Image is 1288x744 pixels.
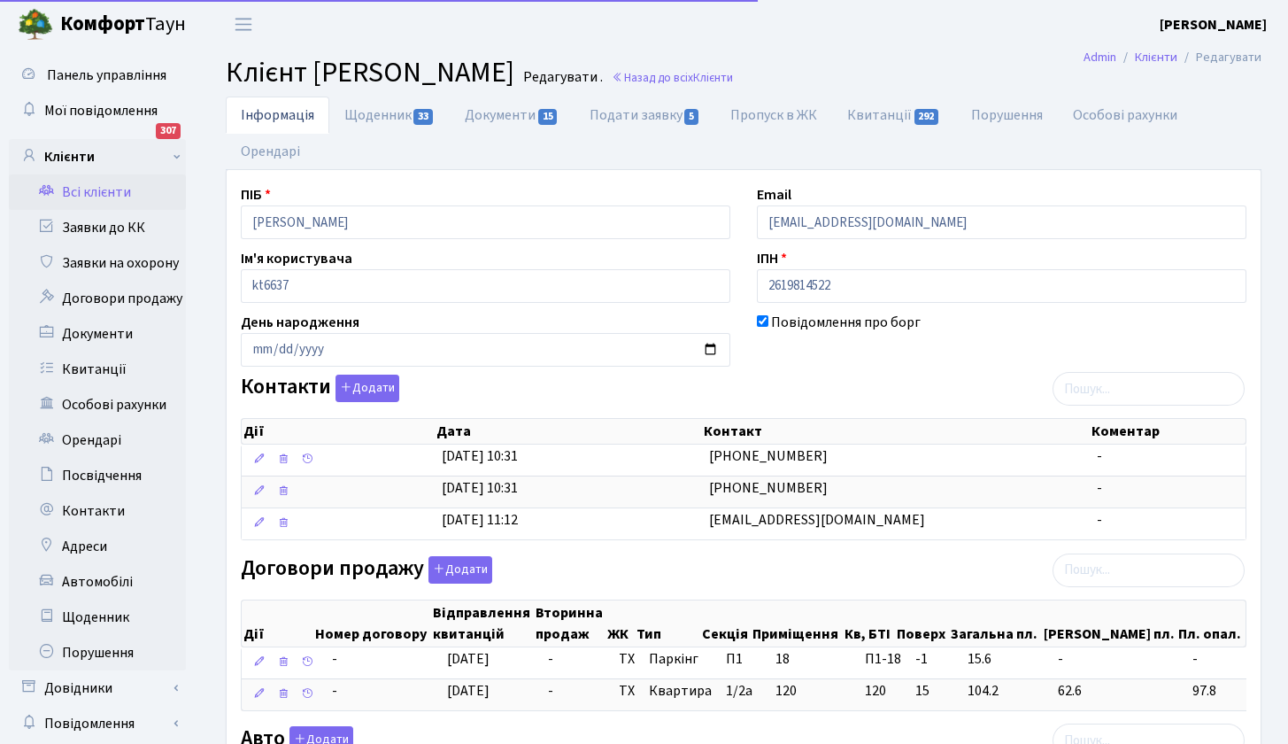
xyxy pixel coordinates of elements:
[915,649,953,670] span: -1
[649,681,712,701] span: Квартира
[1058,649,1178,670] span: -
[1176,601,1246,647] th: Пл. опал.
[332,649,337,669] span: -
[1090,419,1246,444] th: Коментар
[329,97,450,134] a: Щоденник
[1058,97,1192,134] a: Особові рахунки
[9,458,186,493] a: Посвідчення
[44,101,158,120] span: Мої повідомлення
[60,10,186,40] span: Таун
[1097,446,1102,466] span: -
[9,174,186,210] a: Всі клієнти
[1097,478,1102,498] span: -
[424,553,492,584] a: Додати
[612,69,733,86] a: Назад до всіхКлієнти
[548,649,553,669] span: -
[9,493,186,529] a: Контакти
[442,510,518,530] span: [DATE] 11:12
[538,109,558,125] span: 15
[9,245,186,281] a: Заявки на охорону
[60,10,145,38] b: Комфорт
[221,10,266,39] button: Переключити навігацію
[9,529,186,564] a: Адреси
[241,184,271,205] label: ПІБ
[915,681,953,701] span: 15
[702,419,1090,444] th: Контакт
[241,375,399,402] label: Контакти
[450,97,574,134] a: Документи
[156,123,181,139] div: 307
[9,58,186,93] a: Панель управління
[9,387,186,422] a: Особові рахунки
[226,52,514,93] span: Клієнт [PERSON_NAME]
[968,649,1044,670] span: 15.6
[635,601,700,647] th: Тип
[226,97,329,134] a: Інформація
[435,419,702,444] th: Дата
[9,706,186,741] a: Повідомлення
[832,97,955,134] a: Квитанції
[9,422,186,458] a: Орендарі
[335,375,399,402] button: Контакти
[693,69,733,86] span: Клієнти
[968,681,1044,701] span: 104.2
[956,97,1058,134] a: Порушення
[520,69,603,86] small: Редагувати .
[1192,649,1245,670] span: -
[1084,48,1116,66] a: Admin
[775,681,797,701] span: 120
[1160,14,1267,35] a: [PERSON_NAME]
[9,635,186,670] a: Порушення
[914,109,939,125] span: 292
[9,139,186,174] a: Клієнти
[700,601,751,647] th: Секція
[709,446,828,466] span: [PHONE_NUMBER]
[9,670,186,706] a: Довідники
[949,601,1042,647] th: Загальна пл.
[313,601,431,647] th: Номер договору
[843,601,895,647] th: Кв, БТІ
[1057,39,1288,76] nav: breadcrumb
[447,681,490,701] span: [DATE]
[9,316,186,352] a: Документи
[332,681,337,701] span: -
[1042,601,1176,647] th: [PERSON_NAME] пл.
[241,556,492,584] label: Договори продажу
[895,601,949,647] th: Поверх
[242,601,313,647] th: Дії
[242,419,435,444] th: Дії
[757,248,787,269] label: ІПН
[1160,15,1267,35] b: [PERSON_NAME]
[649,649,712,670] span: Паркінг
[548,681,553,701] span: -
[9,600,186,635] a: Щоденник
[757,184,791,205] label: Email
[413,109,433,125] span: 33
[619,649,635,670] span: ТХ
[1177,48,1261,67] li: Редагувати
[9,564,186,600] a: Автомобілі
[431,601,534,647] th: Відправлення квитанцій
[684,109,698,125] span: 5
[775,649,790,669] span: 18
[9,352,186,387] a: Квитанції
[1135,48,1177,66] a: Клієнти
[726,681,752,701] span: 1/2а
[1192,681,1245,701] span: 97.8
[534,601,605,647] th: Вторинна продаж
[442,478,518,498] span: [DATE] 10:31
[226,133,315,170] a: Орендарі
[442,446,518,466] span: [DATE] 10:31
[1053,372,1245,406] input: Пошук...
[9,93,186,128] a: Мої повідомлення307
[47,66,166,85] span: Панель управління
[1097,510,1102,530] span: -
[771,312,921,333] label: Повідомлення про борг
[241,248,352,269] label: Ім'я користувача
[865,681,901,701] span: 120
[447,649,490,669] span: [DATE]
[1058,681,1178,701] span: 62.6
[865,649,901,670] span: П1-18
[9,210,186,245] a: Заявки до КК
[9,281,186,316] a: Договори продажу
